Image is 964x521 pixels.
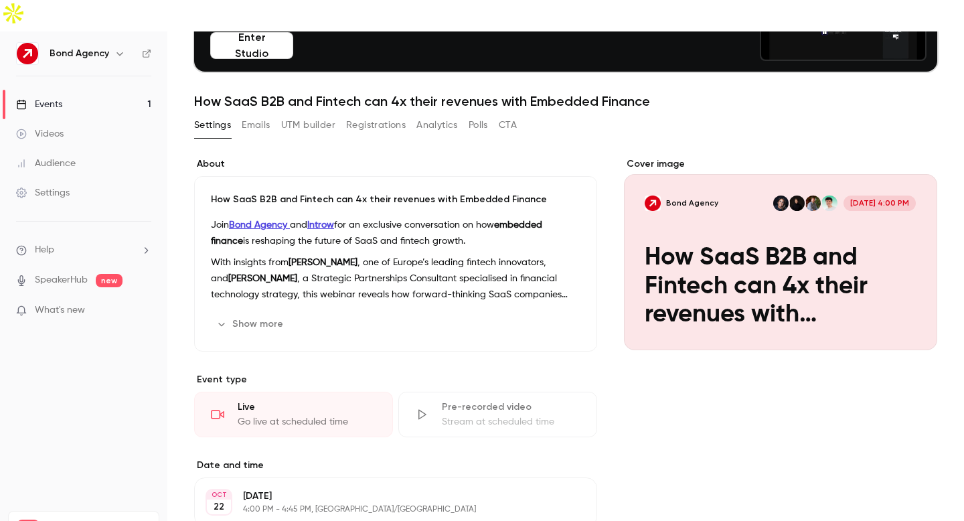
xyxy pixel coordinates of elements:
[207,490,231,500] div: OCT
[624,157,937,350] section: Cover image
[35,303,85,317] span: What's new
[50,47,109,60] h6: Bond Agency
[242,115,270,136] button: Emails
[229,220,290,230] a: Bond Agency
[307,220,334,230] a: Introw
[16,243,151,257] li: help-dropdown-opener
[624,157,937,171] label: Cover image
[194,115,231,136] button: Settings
[211,313,291,335] button: Show more
[469,115,488,136] button: Polls
[211,217,580,249] p: Join and for an exclusive conversation on how is reshaping the future of SaaS and fintech growth.
[135,305,151,317] iframe: Noticeable Trigger
[210,32,293,59] button: Enter Studio
[398,392,597,437] div: Pre-recorded videoStream at scheduled time
[194,373,597,386] p: Event type
[346,115,406,136] button: Registrations
[194,459,597,472] label: Date and time
[416,115,458,136] button: Analytics
[243,490,526,503] p: [DATE]
[214,500,224,514] p: 22
[442,415,580,429] div: Stream at scheduled time
[96,274,123,287] span: new
[211,193,580,206] p: How SaaS B2B and Fintech can 4x their revenues with Embedded Finance
[194,157,597,171] label: About
[16,127,64,141] div: Videos
[194,392,393,437] div: LiveGo live at scheduled time
[281,115,335,136] button: UTM builder
[16,98,62,111] div: Events
[238,415,376,429] div: Go live at scheduled time
[194,93,937,109] h1: How SaaS B2B and Fintech can 4x their revenues with Embedded Finance
[228,274,297,283] strong: [PERSON_NAME]
[16,186,70,200] div: Settings
[499,115,517,136] button: CTA
[17,43,38,64] img: Bond Agency
[211,254,580,303] p: With insights from , one of Europe’s leading fintech innovators, and , a Strategic Partnerships C...
[289,258,357,267] strong: [PERSON_NAME]
[35,243,54,257] span: Help
[238,400,376,414] div: Live
[229,220,287,230] strong: Bond Agency
[35,273,88,287] a: SpeakerHub
[16,157,76,170] div: Audience
[243,504,526,515] p: 4:00 PM - 4:45 PM, [GEOGRAPHIC_DATA]/[GEOGRAPHIC_DATA]
[442,400,580,414] div: Pre-recorded video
